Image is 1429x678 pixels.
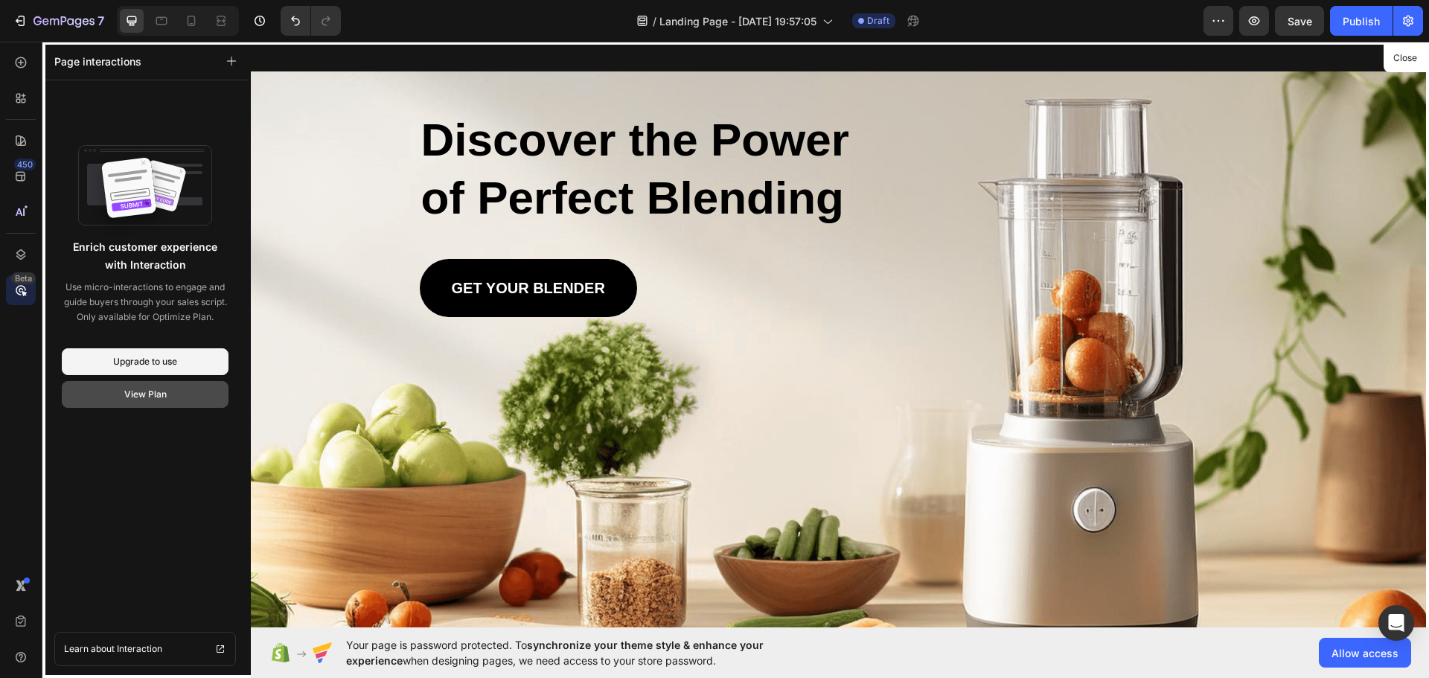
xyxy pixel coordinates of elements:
[346,637,822,668] span: Your page is password protected. To when designing pages, we need access to your store password.
[11,272,36,284] div: Beta
[867,14,889,28] span: Draft
[62,348,228,375] button: Upgrade to use
[124,388,167,401] div: View Plan
[1378,605,1414,641] div: Open Intercom Messenger
[113,355,177,368] div: Upgrade to use
[6,6,111,36] button: 7
[1275,6,1324,36] button: Save
[1343,13,1380,29] div: Publish
[653,13,656,29] span: /
[65,238,226,274] p: Enrich customer experience with Interaction
[62,381,228,408] button: View Plan
[1288,15,1312,28] span: Save
[62,310,228,324] p: Only available for Optimize Plan.
[346,639,764,667] span: synchronize your theme style & enhance your experience
[54,632,236,666] a: Learn about Interaction
[54,54,141,69] p: Page interactions
[1332,645,1398,661] span: Allow access
[97,12,104,30] p: 7
[64,642,162,656] span: Learn about Interaction
[251,42,1429,627] iframe: Design area
[1330,6,1393,36] button: Publish
[62,280,228,310] p: Use micro-interactions to engage and guide buyers through your sales script.
[14,159,36,170] div: 450
[1387,48,1423,69] button: Close
[1319,638,1411,668] button: Allow access
[281,6,341,36] div: Undo/Redo
[659,13,816,29] span: Landing Page - [DATE] 19:57:05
